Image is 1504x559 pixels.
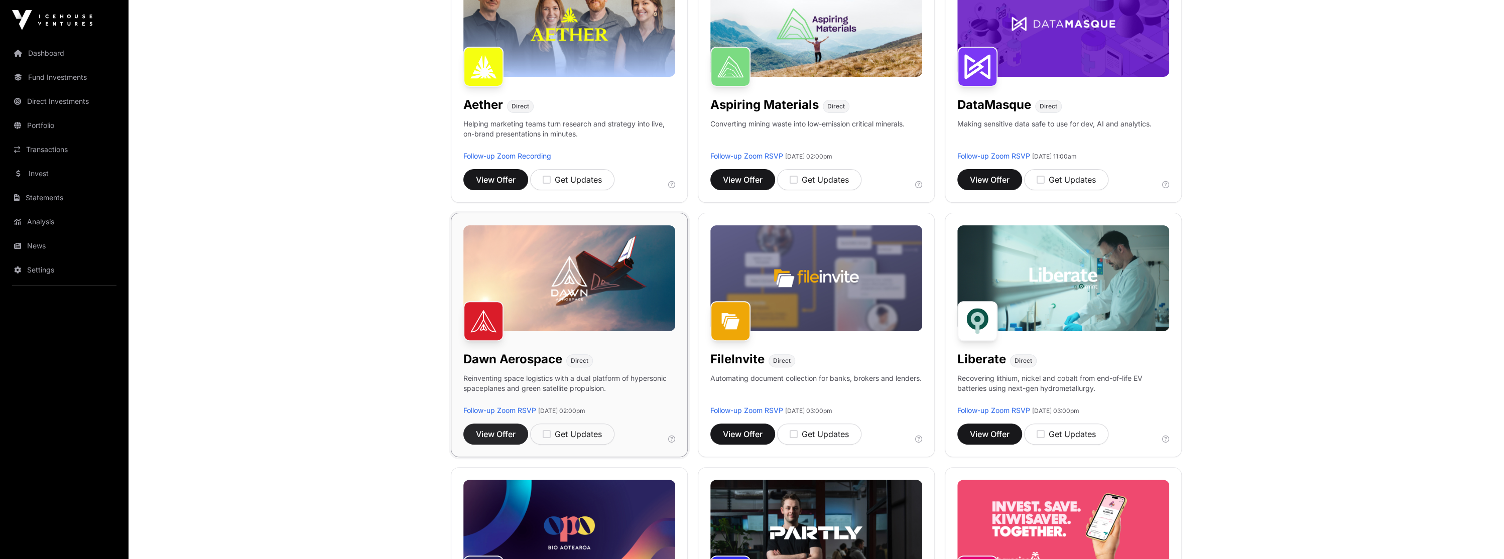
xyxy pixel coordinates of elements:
span: Direct [1040,102,1057,110]
span: [DATE] 02:00pm [785,153,832,160]
button: View Offer [957,424,1022,445]
span: View Offer [476,174,516,186]
img: Icehouse Ventures Logo [12,10,92,30]
span: Direct [571,357,588,365]
button: Get Updates [1024,424,1108,445]
div: Get Updates [1037,174,1096,186]
button: View Offer [463,169,528,190]
h1: DataMasque [957,97,1031,113]
span: View Offer [970,428,1010,440]
span: View Offer [476,428,516,440]
h1: Dawn Aerospace [463,351,562,367]
h1: Aspiring Materials [710,97,819,113]
span: [DATE] 03:00pm [785,407,832,414]
img: Liberate [957,301,997,341]
a: News [8,235,120,257]
a: Fund Investments [8,66,120,88]
img: File-Invite-Banner.jpg [710,225,922,331]
a: Transactions [8,138,120,161]
a: Statements [8,187,120,209]
a: Follow-up Zoom RSVP [957,406,1030,414]
a: Follow-up Zoom RSVP [710,152,783,160]
button: Get Updates [530,424,614,445]
button: Get Updates [1024,169,1108,190]
p: Automating document collection for banks, brokers and lenders. [710,373,922,405]
p: Recovering lithium, nickel and cobalt from end-of-life EV batteries using next-gen hydrometallurgy. [957,373,1169,405]
span: View Offer [970,174,1010,186]
a: Analysis [8,211,120,233]
span: [DATE] 02:00pm [538,407,585,414]
p: Helping marketing teams turn research and strategy into live, on-brand presentations in minutes. [463,119,675,151]
span: View Offer [723,174,763,186]
a: Settings [8,259,120,281]
button: View Offer [957,169,1022,190]
p: Making sensitive data safe to use for dev, AI and analytics. [957,119,1152,151]
span: Direct [1015,357,1032,365]
img: Liberate-Banner.jpg [957,225,1169,331]
a: Dashboard [8,42,120,64]
button: Get Updates [777,424,861,445]
img: Dawn-Banner.jpg [463,225,675,331]
span: [DATE] 03:00pm [1032,407,1079,414]
button: Get Updates [530,169,614,190]
button: View Offer [463,424,528,445]
img: FileInvite [710,301,750,341]
img: Aspiring Materials [710,47,750,87]
a: Follow-up Zoom RSVP [463,406,536,414]
div: Get Updates [1037,428,1096,440]
img: Dawn Aerospace [463,301,504,341]
a: Follow-up Zoom RSVP [957,152,1030,160]
h1: FileInvite [710,351,765,367]
button: View Offer [710,169,775,190]
button: Get Updates [777,169,861,190]
img: DataMasque [957,47,997,87]
iframe: Chat Widget [1454,511,1504,559]
a: Invest [8,163,120,185]
div: Get Updates [543,428,602,440]
p: Reinventing space logistics with a dual platform of hypersonic spaceplanes and green satellite pr... [463,373,675,405]
a: Direct Investments [8,90,120,112]
div: Get Updates [790,428,849,440]
span: Direct [773,357,791,365]
div: Get Updates [790,174,849,186]
a: Portfolio [8,114,120,136]
p: Converting mining waste into low-emission critical minerals. [710,119,905,151]
span: Direct [827,102,845,110]
a: Follow-up Zoom RSVP [710,406,783,414]
img: Aether [463,47,504,87]
button: View Offer [710,424,775,445]
span: Direct [512,102,529,110]
span: View Offer [723,428,763,440]
a: Follow-up Zoom Recording [463,152,551,160]
h1: Liberate [957,351,1006,367]
span: [DATE] 11:00am [1032,153,1077,160]
div: Get Updates [543,174,602,186]
h1: Aether [463,97,503,113]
